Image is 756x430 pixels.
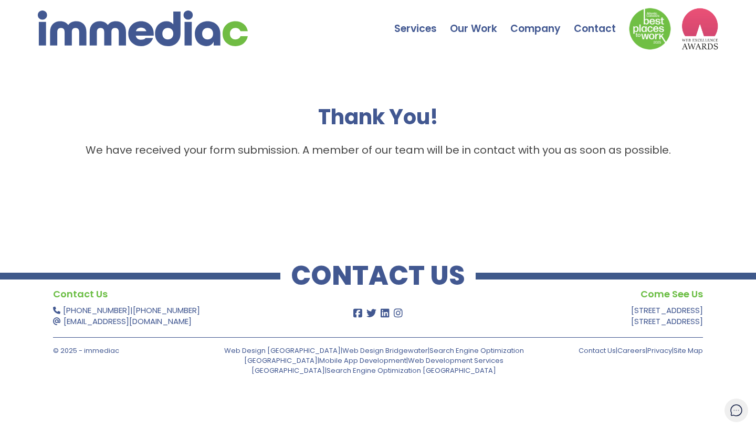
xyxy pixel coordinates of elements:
[64,316,192,327] a: [EMAIL_ADDRESS][DOMAIN_NAME]
[342,346,428,356] a: Web Design Bridgewater
[53,102,703,132] h1: Thank You!
[38,10,248,46] img: immediac
[574,3,629,39] a: Contact
[63,305,130,316] a: [PHONE_NUMBER]
[440,286,703,302] h4: Come See Us
[224,346,341,356] a: Web Design [GEOGRAPHIC_DATA]
[244,346,524,365] a: Search Engine Optimization [GEOGRAPHIC_DATA]
[647,346,672,356] a: Privacy
[617,346,646,356] a: Careers
[681,8,718,50] img: logo2_wea_nobg.webp
[579,346,616,356] a: Contact Us
[319,356,406,365] a: Mobile App Development
[133,305,200,316] a: [PHONE_NUMBER]
[629,8,671,50] img: Down
[327,365,496,375] a: Search Engine Optimization [GEOGRAPHIC_DATA]
[674,346,703,356] a: Site Map
[280,265,476,286] h2: CONTACT US
[215,346,532,375] p: | | | | |
[510,3,574,39] a: Company
[450,3,510,39] a: Our Work
[549,346,703,356] p: | | |
[394,3,450,39] a: Services
[53,142,703,158] p: We have received your form submission. A member of our team will be in contact with you as soon a...
[251,356,503,375] a: Web Development Services [GEOGRAPHIC_DATA]
[53,346,208,356] p: © 2025 - immediac
[53,305,316,327] p: |
[53,286,316,302] h4: Contact Us
[631,305,703,327] a: [STREET_ADDRESS][STREET_ADDRESS]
